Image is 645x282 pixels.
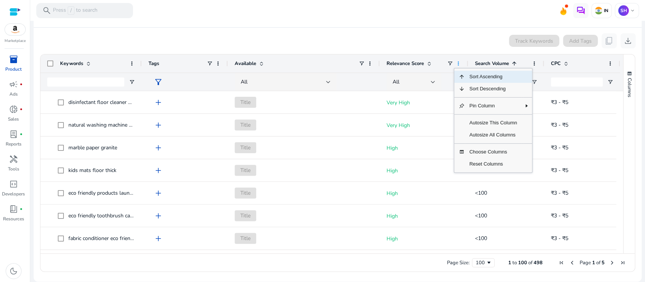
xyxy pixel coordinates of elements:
span: Columns [626,78,633,97]
span: 5 [602,259,605,266]
div: Last Page [620,260,626,266]
span: Tags [148,60,159,67]
span: fiber_manual_record [20,208,23,211]
span: of [596,259,600,266]
div: Column Menu [454,68,532,173]
span: ₹3 - ₹5 [551,212,568,219]
p: Reports [6,141,22,147]
p: Developers [2,191,25,197]
span: Autosize All Columns [465,129,521,141]
span: ₹3 - ₹5 [551,99,568,106]
span: eco friendly toothbrush case [68,212,135,219]
span: 1 [592,259,595,266]
span: fiber_manual_record [20,108,23,111]
button: Open Filter Menu [129,79,135,85]
span: eco friendly products laundry [68,189,137,197]
p: High [387,208,461,224]
p: High [387,163,461,178]
span: lab_profile [9,130,18,139]
span: Search Volume [475,60,509,67]
span: kids mats floor thick [68,167,116,174]
p: Ads [9,91,18,98]
span: add [154,121,163,130]
span: campaign [9,80,18,89]
p: Very High [387,95,461,110]
span: to [512,259,517,266]
span: Keywords [60,60,83,67]
span: Page [580,259,591,266]
p: Sales [8,116,19,122]
span: ₹3 - ₹5 [551,189,568,197]
span: fabric conditioner eco friendly [68,235,138,242]
span: Sort Descending [465,83,521,95]
span: Sort Ascending [465,71,521,83]
span: Pin Column [465,100,521,112]
span: code_blocks [9,180,18,189]
p: Very High [387,118,461,133]
img: in.svg [595,7,602,14]
span: book_4 [9,205,18,214]
div: Next Page [609,260,615,266]
span: All [393,78,399,85]
span: Available [235,60,256,67]
span: 100 [518,259,527,266]
p: Press to search [53,6,97,15]
div: 100 [476,259,486,266]
span: Title [235,210,256,221]
span: Autosize This Column [465,117,521,129]
span: ₹3 - ₹5 [551,235,568,242]
div: Previous Page [569,260,575,266]
span: fiber_manual_record [20,83,23,86]
span: dark_mode [9,267,18,276]
img: amazon.svg [5,24,25,35]
button: Open Filter Menu [607,79,613,85]
span: fiber_manual_record [20,133,23,136]
span: inventory_2 [9,55,18,64]
span: ₹3 - ₹5 [551,144,568,151]
span: add [154,211,163,220]
span: 498 [534,259,543,266]
div: First Page [558,260,565,266]
span: 1 [508,259,511,266]
span: of [528,259,532,266]
span: Title [235,233,256,244]
p: High [387,231,461,246]
p: IN [602,8,608,14]
span: download [623,36,633,45]
span: CPC [551,60,561,67]
span: add [154,98,163,107]
span: All [241,78,247,85]
span: donut_small [9,105,18,114]
span: Reset Columns [465,158,521,170]
div: Page Size [472,258,495,267]
span: <100 [475,235,487,242]
span: add [154,166,163,175]
input: Keywords Filter Input [47,77,124,87]
p: Tools [8,166,19,172]
span: Title [235,119,256,130]
span: add [154,189,163,198]
span: add [154,143,163,152]
span: Choose Columns [465,146,521,158]
span: Title [235,165,256,176]
span: Title [235,97,256,108]
p: High [387,186,461,201]
p: Product [5,66,22,73]
span: marble paper granite [68,144,117,151]
span: handyman [9,155,18,164]
span: Title [235,187,256,198]
p: Marketplace [5,38,26,44]
p: High [387,140,461,156]
span: keyboard_arrow_down [630,8,636,14]
span: ₹3 - ₹5 [551,167,568,174]
span: natural washing machine cleaner eco friendly [68,121,174,129]
p: SH [618,5,629,16]
span: <100 [475,212,487,219]
button: download [620,33,636,48]
p: Resources [3,215,24,222]
span: <100 [475,189,487,197]
span: disinfectant floor cleaner safe for pets [68,99,158,106]
span: add [154,234,163,243]
div: Page Size: [447,259,470,266]
span: ₹3 - ₹5 [551,121,568,129]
